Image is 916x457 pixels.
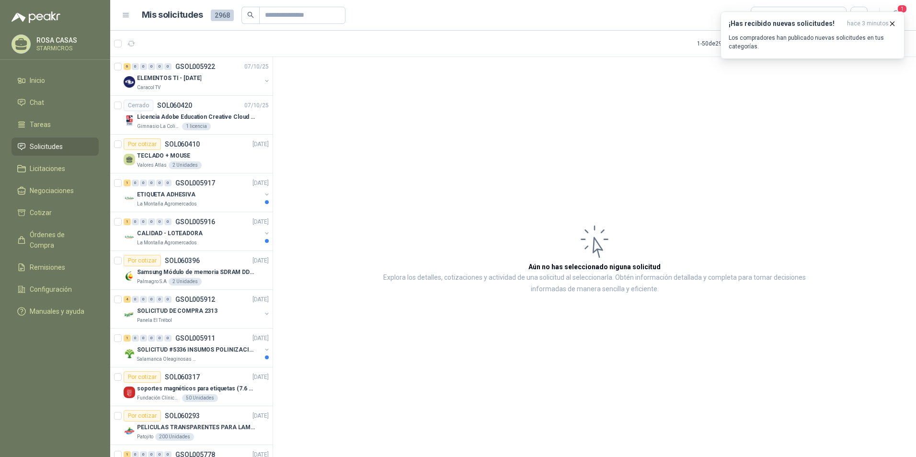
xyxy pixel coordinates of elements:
[252,140,269,149] p: [DATE]
[124,76,135,88] img: Company Logo
[110,96,273,135] a: CerradoSOL06042007/10/25 Company LogoLicencia Adobe Education Creative Cloud for enterprise licen...
[887,7,905,24] button: 1
[124,231,135,243] img: Company Logo
[757,10,777,21] div: Todas
[124,335,131,342] div: 1
[30,97,44,108] span: Chat
[164,335,172,342] div: 0
[36,37,96,44] p: ROSA CASAS
[124,270,135,282] img: Company Logo
[175,218,215,225] p: GSOL005916
[137,229,203,238] p: CALIDAD - LOTEADORA
[30,141,63,152] span: Solicitudes
[140,180,147,186] div: 0
[137,151,190,160] p: TECLADO + MOUSE
[30,229,90,251] span: Órdenes de Compra
[110,135,273,173] a: Por cotizarSOL060410[DATE] TECLADO + MOUSEValores Atlas2 Unidades
[157,102,192,109] p: SOL060420
[156,335,163,342] div: 0
[156,63,163,70] div: 0
[124,296,131,303] div: 4
[140,335,147,342] div: 0
[11,71,99,90] a: Inicio
[156,296,163,303] div: 0
[124,100,153,111] div: Cerrado
[137,239,197,247] p: La Montaña Agromercados
[156,218,163,225] div: 0
[142,8,203,22] h1: Mis solicitudes
[30,119,51,130] span: Tareas
[30,284,72,295] span: Configuración
[169,161,202,169] div: 2 Unidades
[11,115,99,134] a: Tareas
[156,180,163,186] div: 0
[137,161,167,169] p: Valores Atlas
[165,141,200,148] p: SOL060410
[124,332,271,363] a: 1 0 0 0 0 0 GSOL005911[DATE] Company LogoSOLICITUD #5336 INSUMOS POLINIZACIÓNSalamanca Oleaginosa...
[137,278,167,286] p: Palmagro S.A
[165,412,200,419] p: SOL060293
[11,258,99,276] a: Remisiones
[124,371,161,383] div: Por cotizar
[137,190,195,199] p: ETIQUETA ADHESIVA
[124,410,161,422] div: Por cotizar
[137,433,153,441] p: Patojito
[148,296,155,303] div: 0
[124,255,161,266] div: Por cotizar
[137,200,197,208] p: La Montaña Agromercados
[132,180,139,186] div: 0
[137,74,201,83] p: ELEMENTOS TI - [DATE]
[528,262,661,272] h3: Aún no has seleccionado niguna solicitud
[11,137,99,156] a: Solicitudes
[165,374,200,380] p: SOL060317
[252,373,269,382] p: [DATE]
[132,296,139,303] div: 0
[252,256,269,265] p: [DATE]
[211,10,234,21] span: 2968
[11,11,60,23] img: Logo peakr
[124,61,271,91] a: 6 0 0 0 0 0 GSOL00592207/10/25 Company LogoELEMENTOS TI - [DATE]Caracol TV
[182,123,211,130] div: 1 licencia
[140,218,147,225] div: 0
[124,180,131,186] div: 1
[140,63,147,70] div: 0
[132,218,139,225] div: 0
[164,218,172,225] div: 0
[30,262,65,273] span: Remisiones
[11,182,99,200] a: Negociaciones
[182,394,218,402] div: 50 Unidades
[124,425,135,437] img: Company Logo
[124,294,271,324] a: 4 0 0 0 0 0 GSOL005912[DATE] Company LogoSOLICITUD DE COMPRA 2313Panela El Trébol
[30,163,65,174] span: Licitaciones
[137,123,180,130] p: Gimnasio La Colina
[110,251,273,290] a: Por cotizarSOL060396[DATE] Company LogoSamsung Módulo de memoria SDRAM DDR4 M393A2G40DB0 de 16 GB...
[169,278,202,286] div: 2 Unidades
[244,62,269,71] p: 07/10/25
[11,280,99,298] a: Configuración
[164,296,172,303] div: 0
[30,306,84,317] span: Manuales y ayuda
[137,394,180,402] p: Fundación Clínica Shaio
[137,113,256,122] p: Licencia Adobe Education Creative Cloud for enterprise license lab and classroom
[148,218,155,225] div: 0
[124,309,135,320] img: Company Logo
[175,296,215,303] p: GSOL005912
[110,367,273,406] a: Por cotizarSOL060317[DATE] Company Logosoportes magnéticos para etiquetas (7.6 cm x 12.6 cm)Funda...
[110,406,273,445] a: Por cotizarSOL060293[DATE] Company LogoPELICULAS TRANSPARENTES PARA LAMINADO EN CALIENTEPatojito2...
[30,207,52,218] span: Cotizar
[11,204,99,222] a: Cotizar
[11,302,99,320] a: Manuales y ayuda
[247,11,254,18] span: search
[30,185,74,196] span: Negociaciones
[721,11,905,59] button: ¡Has recibido nuevas solicitudes!hace 3 minutos Los compradores han publicado nuevas solicitudes ...
[124,193,135,204] img: Company Logo
[252,334,269,343] p: [DATE]
[165,257,200,264] p: SOL060396
[124,63,131,70] div: 6
[124,348,135,359] img: Company Logo
[164,63,172,70] div: 0
[729,20,843,28] h3: ¡Has recibido nuevas solicitudes!
[137,84,160,91] p: Caracol TV
[137,423,256,432] p: PELICULAS TRANSPARENTES PARA LAMINADO EN CALIENTE
[11,226,99,254] a: Órdenes de Compra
